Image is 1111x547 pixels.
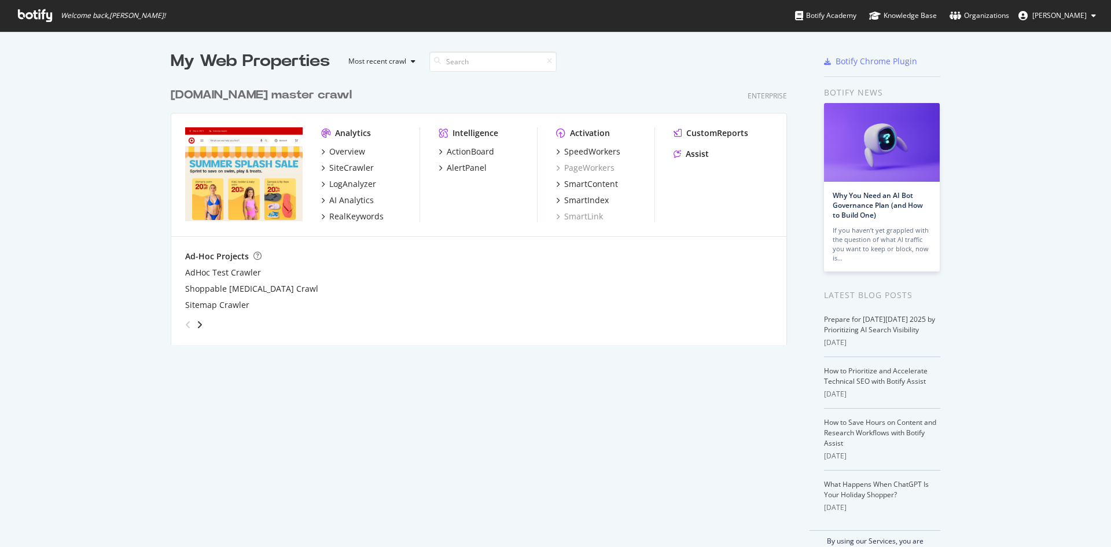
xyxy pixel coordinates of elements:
a: What Happens When ChatGPT Is Your Holiday Shopper? [824,479,929,500]
div: Botify Academy [795,10,856,21]
div: AlertPanel [447,162,487,174]
a: Overview [321,146,365,157]
a: AlertPanel [439,162,487,174]
div: Botify news [824,86,940,99]
div: Assist [686,148,709,160]
div: SmartIndex [564,194,609,206]
span: Susan Heley [1032,10,1087,20]
img: www.target.com [185,127,303,221]
a: How to Prioritize and Accelerate Technical SEO with Botify Assist [824,366,928,386]
div: [DATE] [824,502,940,513]
a: Sitemap Crawler [185,299,249,311]
span: Welcome back, [PERSON_NAME] ! [61,11,165,20]
div: Intelligence [453,127,498,139]
a: RealKeywords [321,211,384,222]
a: SpeedWorkers [556,146,620,157]
div: RealKeywords [329,211,384,222]
div: angle-right [196,319,204,331]
div: ActionBoard [447,146,494,157]
div: LogAnalyzer [329,178,376,190]
div: [DATE] [824,337,940,348]
a: Botify Chrome Plugin [824,56,917,67]
button: Most recent crawl [339,52,420,71]
a: Shoppable [MEDICAL_DATA] Crawl [185,283,318,295]
div: Activation [570,127,610,139]
div: [DATE] [824,451,940,461]
input: Search [429,52,557,72]
div: Knowledge Base [869,10,937,21]
div: CustomReports [686,127,748,139]
a: Why You Need an AI Bot Governance Plan (and How to Build One) [833,190,923,220]
a: PageWorkers [556,162,615,174]
a: SiteCrawler [321,162,374,174]
div: Latest Blog Posts [824,289,940,302]
img: Why You Need an AI Bot Governance Plan (and How to Build One) [824,103,940,182]
div: SiteCrawler [329,162,374,174]
div: SmartContent [564,178,618,190]
div: grid [171,73,796,345]
a: How to Save Hours on Content and Research Workflows with Botify Assist [824,417,936,448]
div: If you haven’t yet grappled with the question of what AI traffic you want to keep or block, now is… [833,226,931,263]
div: Ad-Hoc Projects [185,251,249,262]
a: Prepare for [DATE][DATE] 2025 by Prioritizing AI Search Visibility [824,314,935,335]
a: ActionBoard [439,146,494,157]
div: [DATE] [824,389,940,399]
a: CustomReports [674,127,748,139]
a: SmartIndex [556,194,609,206]
div: Analytics [335,127,371,139]
a: Assist [674,148,709,160]
a: [DOMAIN_NAME] master crawl [171,87,356,104]
a: LogAnalyzer [321,178,376,190]
div: SpeedWorkers [564,146,620,157]
div: [DOMAIN_NAME] master crawl [171,87,352,104]
div: Most recent crawl [348,58,406,65]
a: AI Analytics [321,194,374,206]
button: [PERSON_NAME] [1009,6,1105,25]
div: Enterprise [748,91,787,101]
div: angle-left [181,315,196,334]
a: AdHoc Test Crawler [185,267,261,278]
div: Organizations [950,10,1009,21]
div: AI Analytics [329,194,374,206]
div: Botify Chrome Plugin [836,56,917,67]
a: SmartLink [556,211,603,222]
div: Overview [329,146,365,157]
a: SmartContent [556,178,618,190]
div: My Web Properties [171,50,330,73]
